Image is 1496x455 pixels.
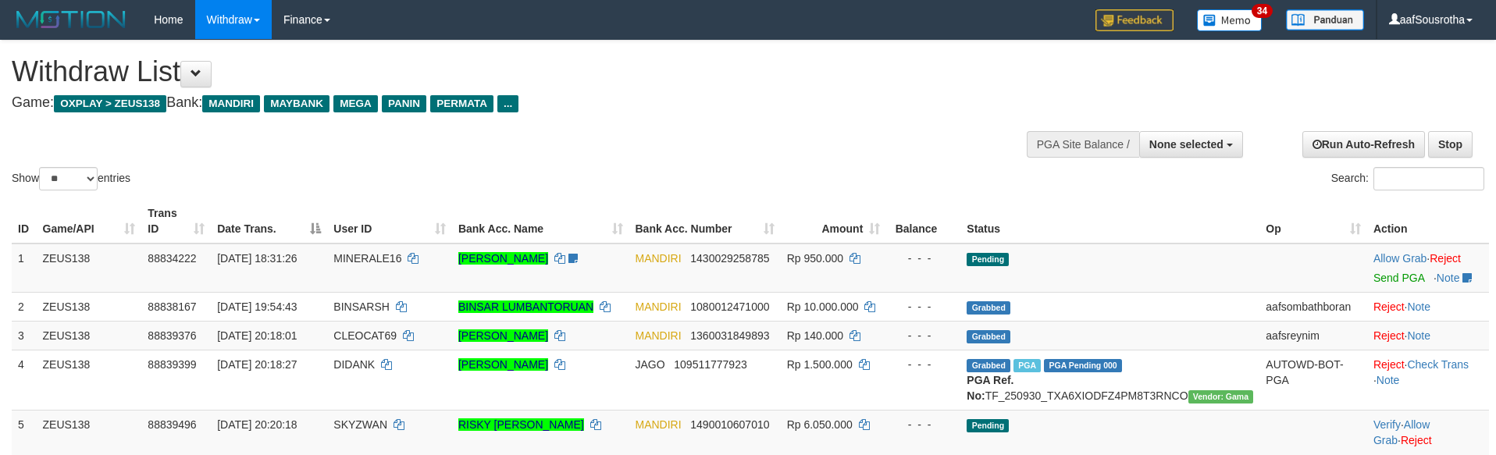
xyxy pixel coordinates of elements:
[787,418,853,431] span: Rp 6.050.000
[1149,138,1224,151] span: None selected
[1188,390,1254,403] span: Vendor URL: https://trx31.1velocity.biz
[674,358,746,371] span: Copy 109511777923 to clipboard
[217,300,297,313] span: [DATE] 19:54:43
[892,328,954,343] div: - - -
[12,321,37,350] td: 3
[636,300,682,313] span: MANDIRI
[787,358,853,371] span: Rp 1.500.000
[629,199,781,243] th: Bank Acc. Number: activate to sort column ascending
[1286,9,1364,30] img: panduan.png
[264,95,329,112] span: MAYBANK
[1367,321,1489,350] td: ·
[333,329,397,342] span: CLEOCAT69
[1259,292,1367,321] td: aafsombathboran
[1373,252,1427,265] a: Allow Grab
[960,199,1259,243] th: Status
[1373,329,1405,342] a: Reject
[892,251,954,266] div: - - -
[327,199,452,243] th: User ID: activate to sort column ascending
[960,350,1259,410] td: TF_250930_TXA6XIODFZ4PM8T3RNCO
[1373,272,1424,284] a: Send PGA
[333,252,401,265] span: MINERALE16
[12,292,37,321] td: 2
[148,252,196,265] span: 88834222
[141,199,211,243] th: Trans ID: activate to sort column ascending
[892,417,954,432] div: - - -
[217,329,297,342] span: [DATE] 20:18:01
[1367,199,1489,243] th: Action
[458,418,584,431] a: RISKY [PERSON_NAME]
[1377,374,1400,386] a: Note
[37,199,142,243] th: Game/API: activate to sort column ascending
[148,329,196,342] span: 88839376
[202,95,260,112] span: MANDIRI
[1367,292,1489,321] td: ·
[690,300,769,313] span: Copy 1080012471000 to clipboard
[1027,131,1139,158] div: PGA Site Balance /
[781,199,887,243] th: Amount: activate to sort column ascending
[1373,418,1430,446] a: Allow Grab
[12,167,130,190] label: Show entries
[967,253,1009,266] span: Pending
[892,299,954,315] div: - - -
[458,358,548,371] a: [PERSON_NAME]
[1407,358,1469,371] a: Check Trans
[1373,358,1405,371] a: Reject
[1373,167,1484,190] input: Search:
[967,330,1010,343] span: Grabbed
[1407,329,1430,342] a: Note
[1252,4,1273,18] span: 34
[1373,418,1401,431] a: Verify
[12,199,37,243] th: ID
[37,292,142,321] td: ZEUS138
[148,418,196,431] span: 88839496
[1430,252,1461,265] a: Reject
[12,95,981,111] h4: Game: Bank:
[217,252,297,265] span: [DATE] 18:31:26
[452,199,629,243] th: Bank Acc. Name: activate to sort column ascending
[1259,199,1367,243] th: Op: activate to sort column ascending
[458,252,548,265] a: [PERSON_NAME]
[382,95,426,112] span: PANIN
[12,56,981,87] h1: Withdraw List
[430,95,493,112] span: PERMATA
[1095,9,1174,31] img: Feedback.jpg
[497,95,518,112] span: ...
[636,329,682,342] span: MANDIRI
[1373,418,1430,446] span: ·
[787,252,843,265] span: Rp 950.000
[37,321,142,350] td: ZEUS138
[1259,350,1367,410] td: AUTOWD-BOT-PGA
[690,418,769,431] span: Copy 1490010607010 to clipboard
[1428,131,1473,158] a: Stop
[458,300,593,313] a: BINSAR LUMBANTORUAN
[54,95,166,112] span: OXPLAY > ZEUS138
[1139,131,1243,158] button: None selected
[458,329,548,342] a: [PERSON_NAME]
[12,350,37,410] td: 4
[1437,272,1460,284] a: Note
[886,199,960,243] th: Balance
[1259,321,1367,350] td: aafsreynim
[690,252,769,265] span: Copy 1430029258785 to clipboard
[1013,359,1041,372] span: Marked by aafchomsokheang
[967,374,1013,402] b: PGA Ref. No:
[333,418,387,431] span: SKYZWAN
[967,359,1010,372] span: Grabbed
[1044,359,1122,372] span: PGA Pending
[1302,131,1425,158] a: Run Auto-Refresh
[217,418,297,431] span: [DATE] 20:20:18
[787,300,859,313] span: Rp 10.000.000
[636,418,682,431] span: MANDIRI
[333,95,378,112] span: MEGA
[636,252,682,265] span: MANDIRI
[37,350,142,410] td: ZEUS138
[333,358,375,371] span: DIDANK
[1373,300,1405,313] a: Reject
[1367,243,1489,293] td: ·
[333,300,390,313] span: BINSARSH
[690,329,769,342] span: Copy 1360031849893 to clipboard
[1407,300,1430,313] a: Note
[1197,9,1263,31] img: Button%20Memo.svg
[211,199,327,243] th: Date Trans.: activate to sort column descending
